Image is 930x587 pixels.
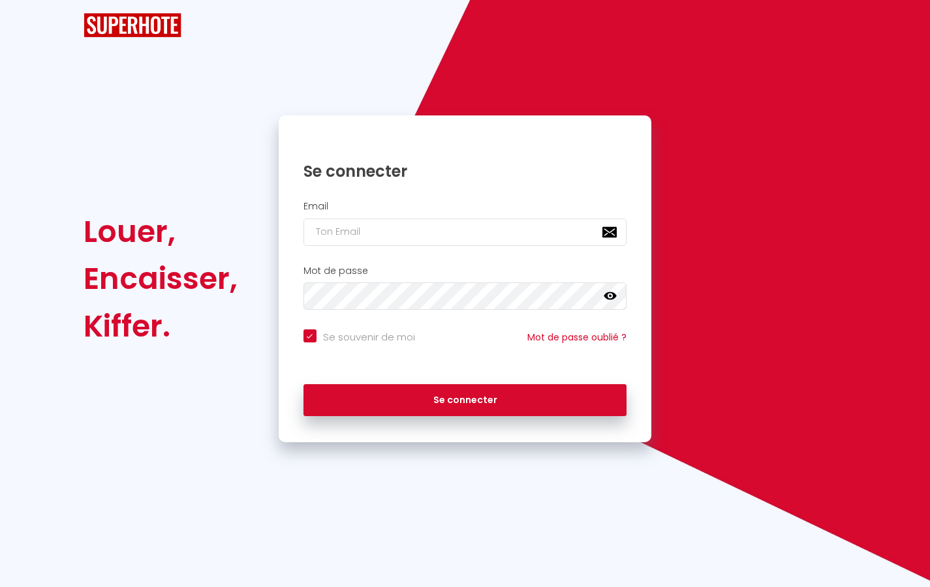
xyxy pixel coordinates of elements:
[303,265,627,277] h2: Mot de passe
[303,384,627,417] button: Se connecter
[303,161,627,181] h1: Se connecter
[84,255,238,302] div: Encaisser,
[527,331,627,344] a: Mot de passe oublié ?
[10,5,50,44] button: Ouvrir le widget de chat LiveChat
[84,13,181,37] img: SuperHote logo
[84,208,238,255] div: Louer,
[303,218,627,246] input: Ton Email
[303,201,627,212] h2: Email
[84,303,238,350] div: Kiffer.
